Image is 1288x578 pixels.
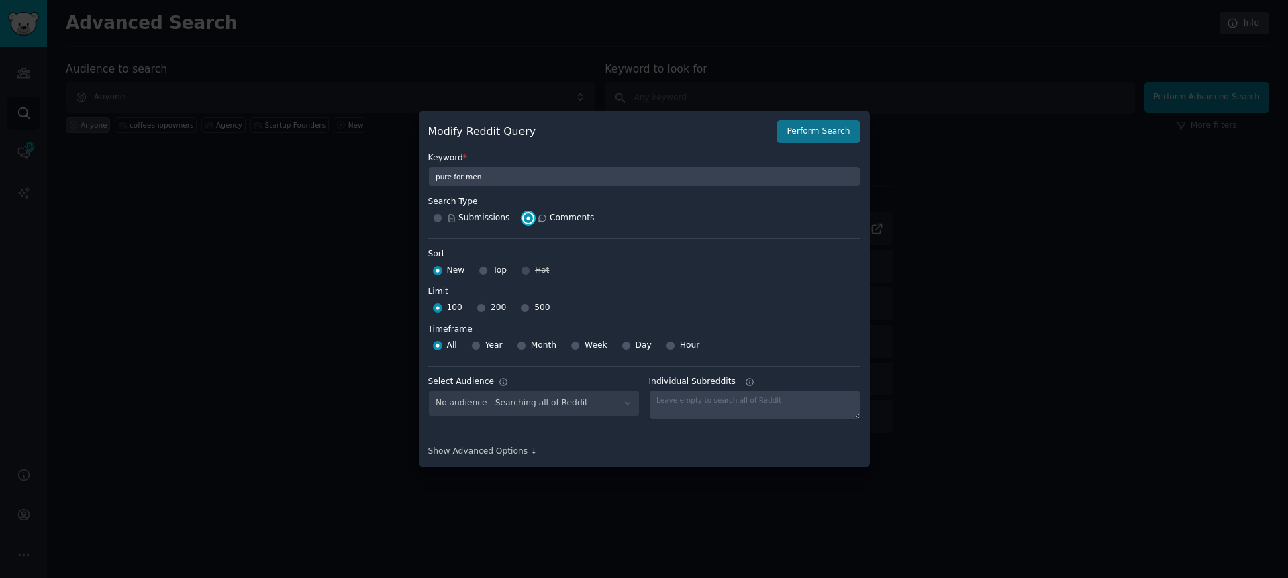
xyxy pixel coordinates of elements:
label: Individual Subreddits [649,376,860,388]
span: Month [531,340,556,352]
label: Timeframe [428,319,860,336]
span: Submissions [447,212,510,224]
button: Perform Search [777,120,860,143]
span: Year [485,340,503,352]
span: 500 [534,302,550,314]
span: 100 [447,302,462,314]
span: Comments [550,212,594,224]
span: 200 [491,302,506,314]
label: Sort [428,248,860,260]
span: New [447,264,465,277]
div: Show Advanced Options ↓ [428,446,860,458]
span: Week [585,340,607,352]
h2: Modify Reddit Query [428,124,770,140]
label: Search Type [428,187,860,208]
div: Limit [428,286,448,298]
input: Keyword to search on Reddit [428,166,860,187]
span: All [447,340,457,352]
span: Day [636,340,652,352]
span: Top [493,264,507,277]
div: Select Audience [428,376,495,388]
label: Keyword [428,152,860,164]
span: Hour [680,340,700,352]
